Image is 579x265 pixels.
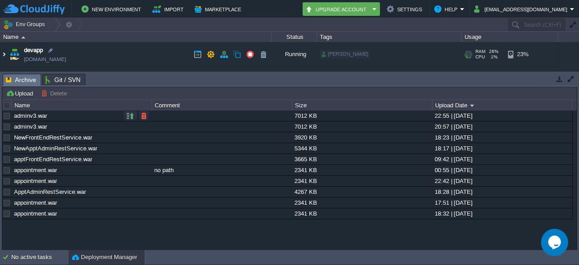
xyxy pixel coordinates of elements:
[292,121,432,132] div: 7012 KB
[152,4,186,14] button: Import
[432,154,572,164] div: 09:42 | [DATE]
[432,132,572,143] div: 18:23 | [DATE]
[72,253,137,262] button: Deployment Manager
[14,167,57,173] a: appointment.war
[14,188,86,195] a: ApptAdminRestService.war
[433,100,572,111] div: Upload Date
[474,4,570,14] button: [EMAIL_ADDRESS][DOMAIN_NAME]
[6,74,36,86] span: Archive
[432,143,572,154] div: 18:17 | [DATE]
[3,18,48,31] button: Env Groups
[21,36,25,39] img: AMDAwAAAACH5BAEAAAAALAAAAAABAAEAAAICRAEAOw==
[432,121,572,132] div: 20:57 | [DATE]
[272,42,317,67] div: Running
[508,42,537,67] div: 23%
[318,32,461,42] div: Tags
[489,49,498,54] span: 26%
[387,4,425,14] button: Settings
[292,208,432,219] div: 2341 KB
[24,55,66,64] a: [DOMAIN_NAME]
[11,250,68,265] div: No active tasks
[1,32,271,42] div: Name
[14,112,47,119] a: adminv3.war
[292,132,432,143] div: 3920 KB
[12,100,152,111] div: Name
[489,54,498,60] span: 1%
[14,123,47,130] a: adminv3.war
[434,4,460,14] button: Help
[292,111,432,121] div: 7012 KB
[14,178,57,184] a: appointment.war
[475,54,485,60] span: CPU
[152,100,292,111] div: Comment
[81,4,144,14] button: New Environment
[292,176,432,186] div: 2341 KB
[541,229,570,256] iframe: chat widget
[45,74,81,85] span: Git / SVN
[24,46,43,55] a: devapp
[475,49,485,54] span: RAM
[14,134,92,141] a: NewFrontEndRestService.war
[0,42,8,67] img: AMDAwAAAACH5BAEAAAAALAAAAAABAAEAAAICRAEAOw==
[14,145,97,152] a: NewApptAdminRestService.war
[432,208,572,219] div: 18:32 | [DATE]
[272,32,317,42] div: Status
[152,165,291,175] div: no path
[432,111,572,121] div: 22:55 | [DATE]
[3,4,65,15] img: CloudJiffy
[292,187,432,197] div: 4267 KB
[462,32,558,42] div: Usage
[305,4,370,14] button: Upgrade Account
[293,100,432,111] div: Size
[14,199,57,206] a: appointment.war
[14,210,57,217] a: appointment.war
[8,42,21,67] img: AMDAwAAAACH5BAEAAAAALAAAAAABAAEAAAICRAEAOw==
[320,50,370,58] div: [PERSON_NAME]
[432,187,572,197] div: 18:28 | [DATE]
[292,165,432,175] div: 2341 KB
[6,89,36,97] button: Upload
[292,143,432,154] div: 5344 KB
[195,4,244,14] button: Marketplace
[292,198,432,208] div: 2341 KB
[432,165,572,175] div: 00:55 | [DATE]
[41,89,70,97] button: Delete
[432,198,572,208] div: 17:51 | [DATE]
[14,156,92,163] a: apptFrontEndRestService.war
[432,176,572,186] div: 22:42 | [DATE]
[292,154,432,164] div: 3665 KB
